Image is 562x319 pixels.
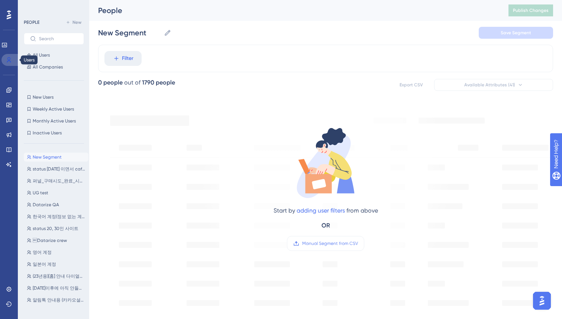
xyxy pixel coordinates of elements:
div: Start by from above [274,206,378,215]
button: Save Segment [479,27,553,39]
button: All Companies [24,63,84,71]
button: (23년용)[홈] 안내 다이얼로그 (온보딩 충돌 제외) [24,272,88,281]
div: People [98,5,490,16]
span: 알림톡 안내용 (카카오설정+충전금+카드등록이력o) [33,297,85,303]
button: 한국어 계정(정보 없는 계정 포함) [24,212,88,221]
button: Publish Changes [508,4,553,16]
button: All Users [24,51,84,60]
span: Inactive Users [33,130,62,136]
button: New Segment [24,153,88,162]
button: UG test [24,188,88,197]
span: status [DATE] 이면서 cafe24 [33,166,85,172]
input: Search [39,36,78,41]
span: All Users [33,52,50,58]
span: Filter [122,54,133,63]
button: 영어 계정 [24,248,88,257]
button: New Users [24,93,84,102]
span: Datarize crew [33,237,67,243]
span: Save Segment [501,30,531,36]
span: 한국어 계정(정보 없는 계정 포함) [33,214,85,220]
button: 일본어 계정 [24,260,88,269]
span: All Companies [33,64,63,70]
span: Datarize QA [33,202,59,208]
span: Publish Changes [513,7,549,13]
div: out of [124,78,140,87]
span: Need Help? [17,2,46,11]
span: 퍼널_구매시도_완료_시장대비50등이하&딜오너 없음&KO [33,178,85,184]
div: OR [322,221,330,230]
span: (23년용)[홈] 안내 다이얼로그 (온보딩 충돌 제외) [33,273,85,279]
span: 영어 계정 [33,249,52,255]
input: Segment Name [98,28,161,38]
a: adding user filters [297,207,345,214]
span: Available Attributes (41) [464,82,515,88]
button: Export CSV [393,79,430,91]
button: 알림톡 안내용 (카카오설정+충전금+카드등록이력o) [24,296,88,304]
button: Weekly Active Users [24,105,84,114]
button: New [63,18,84,27]
span: 일본어 계정 [33,261,56,267]
div: 0 people [98,78,123,87]
button: Filter [104,51,142,66]
button: 퍼널_구매시도_완료_시장대비50등이하&딜오너 없음&KO [24,176,88,185]
span: Export CSV [400,82,423,88]
button: status [DATE] 이면서 cafe24 [24,165,88,173]
div: 1790 people [142,78,175,87]
span: status 20, 30인 사이트 [33,226,78,232]
div: PEOPLE [24,19,39,25]
button: Available Attributes (41) [434,79,553,91]
span: New Segment [33,154,62,160]
button: Inactive Users [24,128,84,137]
button: Datarize crew [24,236,88,245]
span: Manual Segment from CSV [302,240,358,246]
button: [DATE]이후에 아직 안들어온 유저 [24,284,88,293]
span: New Users [33,94,54,100]
span: New [72,19,81,25]
span: Monthly Active Users [33,118,76,124]
button: status 20, 30인 사이트 [24,224,88,233]
button: Datarize QA [24,200,88,209]
span: Weekly Active Users [33,106,74,112]
span: [DATE]이후에 아직 안들어온 유저 [33,285,85,291]
iframe: UserGuiding AI Assistant Launcher [531,290,553,312]
button: Monthly Active Users [24,117,84,125]
span: UG test [33,190,48,196]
